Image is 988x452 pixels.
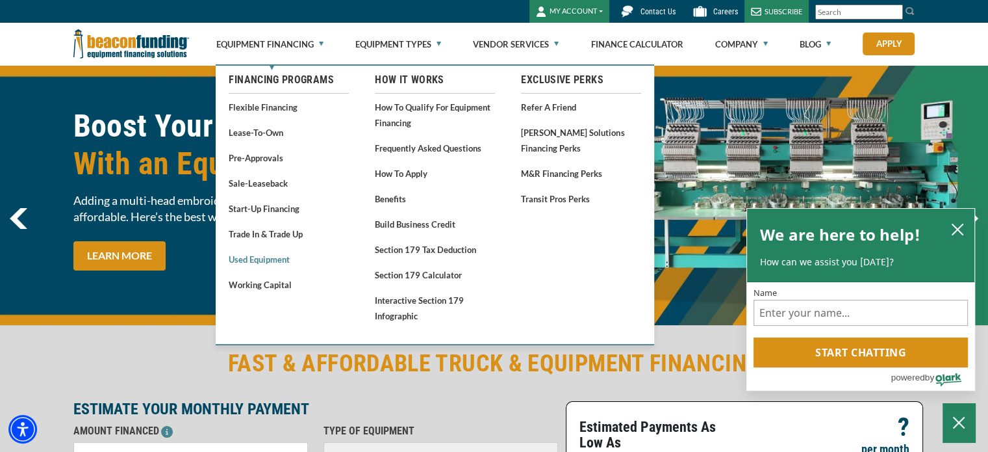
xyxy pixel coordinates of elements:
[521,124,641,156] a: [PERSON_NAME] Solutions Financing Perks
[760,222,920,248] h2: We are here to help!
[891,369,924,386] span: powered
[375,165,495,181] a: How to Apply
[640,7,676,16] span: Contact Us
[216,23,323,65] a: Equipment Financing
[713,7,738,16] span: Careers
[73,145,487,183] span: With an Equipment Upgrade
[521,99,641,115] a: Refer a Friend
[889,7,900,18] a: Clear search text
[905,6,915,16] img: Search
[375,72,495,88] a: How It Works
[815,5,903,20] input: Search
[375,191,495,207] a: Benefits
[10,208,27,229] a: previous
[375,216,495,232] a: Build Business Credit
[943,403,975,442] button: Close Chatbox
[579,419,737,451] p: Estimated Payments As Low As
[800,23,831,65] a: Blog
[760,256,961,269] p: How can we assist you [DATE]?
[229,72,349,88] a: Financing Programs
[891,368,974,390] a: Powered by Olark
[73,23,189,65] img: Beacon Funding Corporation logo
[925,369,934,386] span: by
[229,251,349,267] a: Used Equipment
[229,200,349,217] a: Start-Up Financing
[521,72,641,88] a: Exclusive Perks
[73,349,915,379] h2: FAST & AFFORDABLE TRUCK & EQUIPMENT FINANCING
[898,419,909,435] p: ?
[375,99,495,131] a: How to Qualify for Equipment Financing
[754,338,968,367] button: Start chatting
[229,175,349,191] a: Sale-Leaseback
[229,124,349,140] a: Lease-To-Own
[10,208,27,229] img: Left Navigator
[947,220,968,238] button: close chatbox
[863,33,915,55] a: Apply
[746,208,975,392] div: olark chatbox
[375,292,495,324] a: Interactive Section 179 Infographic
[229,99,349,115] a: Flexible Financing
[323,423,558,439] p: TYPE OF EQUIPMENT
[590,23,683,65] a: Finance Calculator
[375,267,495,283] a: Section 179 Calculator
[754,300,968,326] input: Name
[73,401,558,417] p: ESTIMATE YOUR MONTHLY PAYMENT
[754,289,968,297] label: Name
[473,23,559,65] a: Vendor Services
[521,165,641,181] a: M&R Financing Perks
[375,241,495,258] a: Section 179 Tax Deduction
[73,423,308,439] p: AMOUNT FINANCED
[715,23,768,65] a: Company
[229,226,349,242] a: Trade In & Trade Up
[8,415,37,444] div: Accessibility Menu
[355,23,441,65] a: Equipment Types
[73,193,487,225] span: Adding a multi-head embroidery machine has never been easier or more affordable. Here’s the best ...
[521,191,641,207] a: Transit Pros Perks
[73,241,166,271] a: LEARN MORE Boost Your VolumeWith an Equipment Upgrade
[375,140,495,156] a: Frequently Asked Questions
[229,276,349,293] a: Working Capital
[73,107,487,183] h1: Boost Your Volume
[229,150,349,166] a: Pre-approvals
